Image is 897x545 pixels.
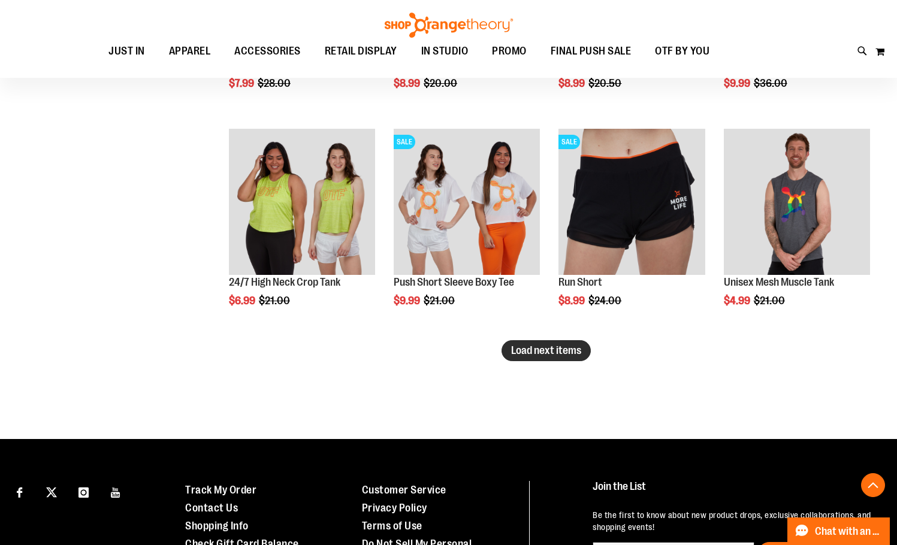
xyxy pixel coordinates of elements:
span: Chat with an Expert [815,526,883,537]
button: Load next items [502,340,591,361]
span: $4.99 [724,295,752,307]
div: product [223,123,381,337]
a: Run Short [558,276,602,288]
span: APPAREL [169,38,211,65]
a: OTF BY YOU [643,38,721,65]
a: APPAREL [157,38,223,65]
div: product [388,123,546,337]
span: $8.99 [394,77,422,89]
span: $28.00 [258,77,292,89]
a: Visit our X page [41,481,62,502]
a: PROMO [480,38,539,65]
span: $8.99 [558,295,587,307]
a: Product image for Unisex Mesh Muscle Tank [724,129,870,277]
button: Chat with an Expert [787,517,890,545]
a: Customer Service [362,484,446,496]
a: Privacy Policy [362,502,427,514]
span: $21.00 [424,295,457,307]
span: PROMO [492,38,527,65]
img: Twitter [46,487,57,498]
span: OTF BY YOU [655,38,709,65]
span: $7.99 [229,77,256,89]
a: Shopping Info [185,520,249,532]
span: ACCESSORIES [234,38,301,65]
h4: Join the List [593,481,874,503]
a: Push Short Sleeve Boxy Tee [394,276,514,288]
span: RETAIL DISPLAY [325,38,397,65]
a: Product image for Run ShortsSALE [558,129,705,277]
p: Be the first to know about new product drops, exclusive collaborations, and shopping events! [593,509,874,533]
img: Product image for 24/7 High Neck Crop Tank [229,129,375,275]
a: Unisex Mesh Muscle Tank [724,276,834,288]
a: Visit our Instagram page [73,481,94,502]
span: SALE [394,135,415,149]
span: $9.99 [394,295,422,307]
span: $20.50 [588,77,623,89]
a: Track My Order [185,484,256,496]
span: $9.99 [724,77,752,89]
span: $36.00 [754,77,789,89]
a: Terms of Use [362,520,422,532]
div: product [718,123,876,337]
span: Load next items [511,344,581,356]
span: $24.00 [588,295,623,307]
span: $6.99 [229,295,257,307]
a: Product image for 24/7 High Neck Crop Tank [229,129,375,277]
a: Contact Us [185,502,238,514]
span: $21.00 [259,295,292,307]
span: $8.99 [558,77,587,89]
img: Shop Orangetheory [383,13,515,38]
span: $21.00 [754,295,787,307]
span: IN STUDIO [421,38,469,65]
span: SALE [558,135,580,149]
div: product [552,123,711,337]
a: 24/7 High Neck Crop Tank [229,276,340,288]
a: JUST IN [96,38,157,65]
a: Product image for Push Short Sleeve Boxy TeeSALE [394,129,540,277]
span: FINAL PUSH SALE [551,38,632,65]
a: IN STUDIO [409,38,481,65]
a: FINAL PUSH SALE [539,38,644,65]
a: RETAIL DISPLAY [313,38,409,65]
a: Visit our Youtube page [105,481,126,502]
span: $20.00 [424,77,459,89]
img: Product image for Push Short Sleeve Boxy Tee [394,129,540,275]
button: Back To Top [861,473,885,497]
a: Visit our Facebook page [9,481,30,502]
img: Product image for Run Shorts [558,129,705,275]
span: JUST IN [108,38,145,65]
img: Product image for Unisex Mesh Muscle Tank [724,129,870,275]
a: ACCESSORIES [222,38,313,65]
